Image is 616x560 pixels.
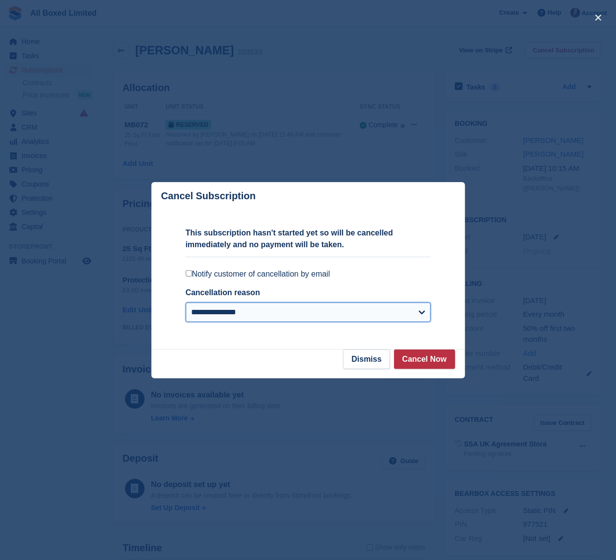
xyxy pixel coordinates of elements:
label: Notify customer of cancellation by email [186,269,431,279]
button: Dismiss [343,350,390,369]
p: This subscription hasn't started yet so will be cancelled immediately and no payment will be taken. [186,227,431,251]
button: Cancel Now [394,350,455,369]
label: Cancellation reason [186,288,260,297]
input: Notify customer of cancellation by email [186,270,192,277]
button: close [591,10,606,25]
p: Cancel Subscription [161,190,256,202]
